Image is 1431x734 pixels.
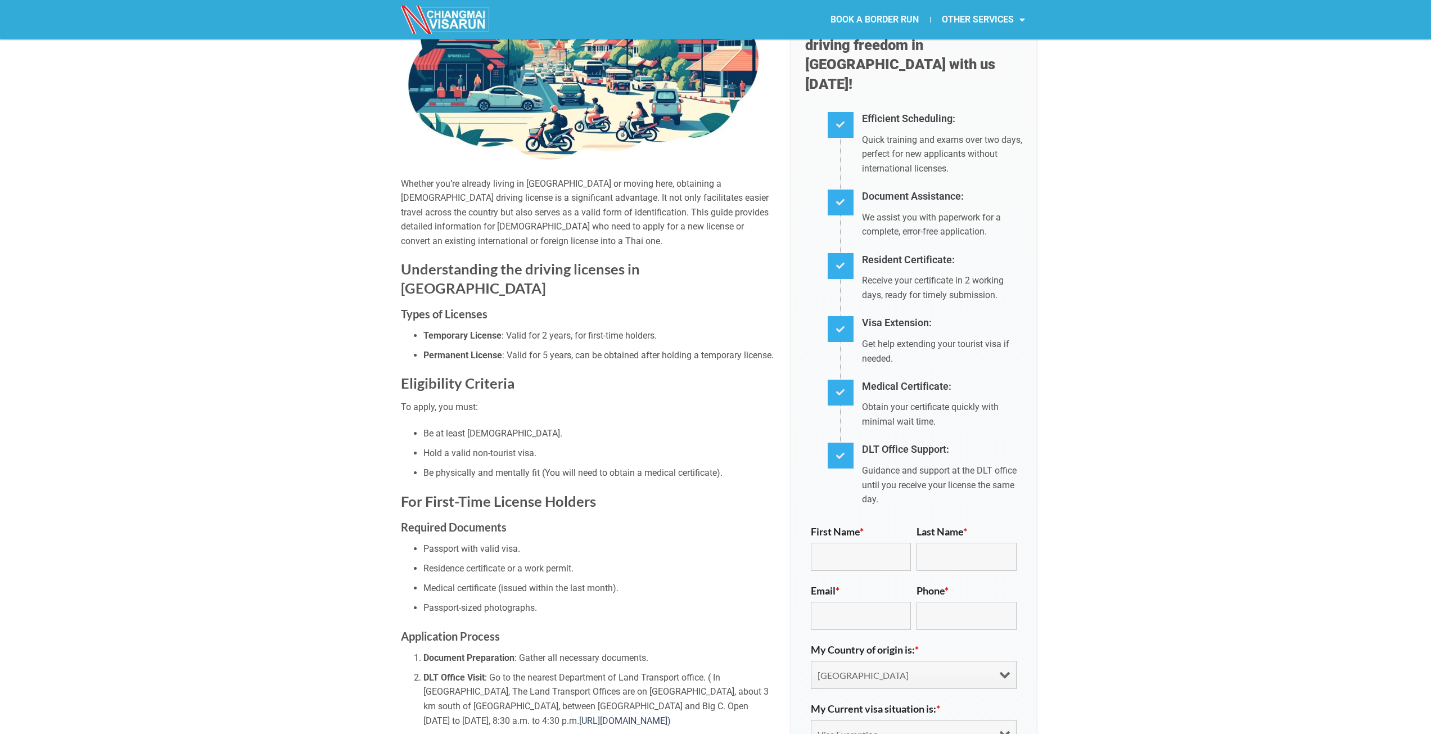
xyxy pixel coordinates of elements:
li: : Valid for 2 years, for first-time holders. [423,328,774,343]
li: Be physically and mentally fit (You will need to obtain a medical certificate). [423,466,774,480]
p: Quick training and exams over two days, perfect for new applicants without international licenses. [862,133,1022,176]
li: : Go to the nearest Department of Land Transport office. ( In [GEOGRAPHIC_DATA], The Land Transpo... [423,670,774,728]
h4: Document Assistance: [862,188,1022,205]
strong: Temporary License [423,330,502,341]
h2: Eligibility Criteria [401,374,774,393]
p: Receive your certificate in 2 working days, ready for timely submission. [862,273,1022,302]
h2: For First-Time License Holders [401,492,774,511]
p: Whether you’re already living in [GEOGRAPHIC_DATA] or moving here, obtaining a [DEMOGRAPHIC_DATA]... [401,177,774,249]
strong: Document Preparation [423,652,514,663]
label: My Country of origin is: [811,644,919,655]
nav: Menu [716,7,1036,33]
p: We assist you with paperwork for a complete, error-free application. [862,210,1022,239]
p: Guidance and support at the DLT office until you receive your license the same day. [862,463,1022,507]
li: : Gather all necessary documents. [423,651,774,665]
li: Hold a valid non-tourist visa. [423,446,774,461]
h2: Understanding the driving licenses in [GEOGRAPHIC_DATA] [401,260,774,298]
label: Phone [917,585,949,596]
h3: Application Process [401,627,774,645]
p: Get help extending your tourist visa if needed. [862,337,1022,366]
p: Obtain your certificate quickly with minimal wait time. [862,400,1022,429]
li: : Valid for 5 years, can be obtained after holding a temporary license. [423,348,774,363]
h4: Efficient Scheduling: [862,111,1022,127]
li: Passport-sized photographs. [423,601,774,615]
a: [URL][DOMAIN_NAME] [579,715,667,726]
label: My Current visa situation is: [811,703,940,714]
h4: Medical Certificate: [862,379,1022,395]
a: BOOK A BORDER RUN [819,7,930,33]
p: To apply, you must: [401,400,774,415]
label: Email [811,585,839,596]
li: Medical certificate (issued within the last month). [423,581,774,596]
li: Passport with valid visa. [423,542,774,556]
li: Residence certificate or a work permit. [423,561,774,576]
a: OTHER SERVICES [931,7,1036,33]
label: First Name [811,526,864,537]
strong: Permanent License [423,350,502,361]
strong: DLT Office Visit [423,672,485,683]
span: Start your journey towards driving freedom in [GEOGRAPHIC_DATA] with us [DATE]! [805,17,995,92]
h3: Types of Licenses [401,305,774,323]
li: Be at least [DEMOGRAPHIC_DATA]. [423,426,774,441]
label: Last Name [917,526,967,537]
h4: Visa Extension: [862,315,1022,331]
h3: Required Documents [401,518,774,536]
h4: Resident Certificate: [862,252,1022,268]
h4: DLT Office Support: [862,442,1022,458]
